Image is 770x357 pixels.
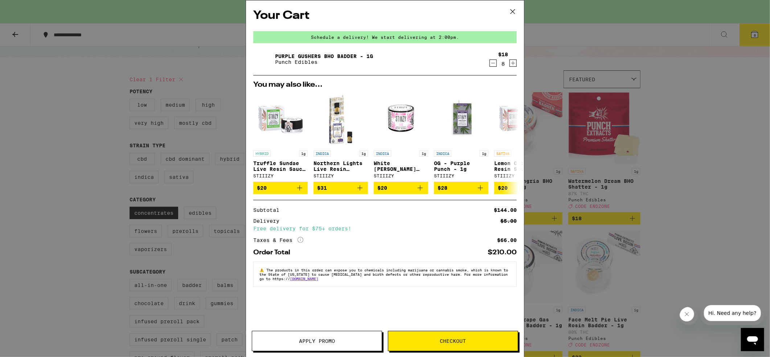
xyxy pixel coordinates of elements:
iframe: Message from company [701,305,764,325]
button: Add to bag [253,182,308,194]
button: Add to bag [374,182,428,194]
img: STIIIZY - Truffle Sundae Live Resin Sauce - 1g [253,92,308,147]
span: $20 [498,185,508,191]
img: Purple Gushers BHO Badder - 1g [253,49,274,69]
a: [DOMAIN_NAME] [290,276,318,281]
img: STIIIZY - Northern Lights Live Resin Liquid Diamond - 1g [314,92,368,147]
p: Truffle Sundae Live Resin Sauce - 1g [253,160,308,172]
a: Open page for OG - Purple Punch - 1g from STIIIZY [434,92,488,182]
span: $20 [257,185,267,191]
a: Open page for Northern Lights Live Resin Liquid Diamond - 1g from STIIIZY [314,92,368,182]
div: Delivery [253,218,284,223]
div: Free delivery for $75+ orders! [253,226,517,231]
p: Lemon Creme Live Resin Sauce - 1g [494,160,549,172]
p: INDICA [314,150,331,157]
p: 1g [359,150,368,157]
div: STIIIZY [314,173,368,178]
div: STIIIZY [434,173,488,178]
a: Open page for Truffle Sundae Live Resin Sauce - 1g from STIIIZY [253,92,308,182]
a: Open page for Lemon Creme Live Resin Sauce - 1g from STIIIZY [494,92,549,182]
p: Punch Edibles [275,59,373,65]
div: Schedule a delivery! We start delivering at 2:00pm. [253,31,517,43]
div: $18 [498,52,508,57]
button: Increment [509,59,517,67]
iframe: Close message [680,307,698,325]
p: White [PERSON_NAME] Live Resin Sauce - 1g [374,160,428,172]
iframe: Button to launch messaging window [741,328,764,351]
div: $5.00 [500,218,517,223]
span: Apply Promo [299,338,335,344]
div: $210.00 [488,249,517,256]
p: INDICA [374,150,391,157]
button: Decrement [490,59,497,67]
span: $20 [377,185,387,191]
a: Purple Gushers BHO Badder - 1g [275,53,373,59]
button: Add to bag [494,182,549,194]
button: Checkout [388,331,518,351]
div: $66.00 [497,238,517,243]
p: SATIVA [494,150,512,157]
span: $28 [438,185,447,191]
p: INDICA [434,150,451,157]
span: Checkout [440,338,466,344]
span: $31 [317,185,327,191]
p: 1g [299,150,308,157]
p: Northern Lights Live Resin Liquid Diamond - 1g [314,160,368,172]
div: Subtotal [253,208,284,213]
a: Open page for White Runtz Live Resin Sauce - 1g from STIIIZY [374,92,428,182]
span: The products in this order can expose you to chemicals including marijuana or cannabis smoke, whi... [259,268,508,281]
span: ⚠️ [259,268,266,272]
div: 8 [498,61,508,67]
p: 1g [419,150,428,157]
button: Add to bag [314,182,368,194]
div: Order Total [253,249,295,256]
p: 1g [480,150,488,157]
div: Taxes & Fees [253,237,303,243]
h2: You may also like... [253,81,517,89]
div: STIIIZY [494,173,549,178]
div: $144.00 [494,208,517,213]
button: Apply Promo [252,331,382,351]
img: STIIIZY - OG - Purple Punch - 1g [434,92,488,147]
button: Add to bag [434,182,488,194]
h2: Your Cart [253,8,517,24]
p: HYBRID [253,150,271,157]
img: STIIIZY - Lemon Creme Live Resin Sauce - 1g [494,92,549,147]
p: OG - Purple Punch - 1g [434,160,488,172]
div: STIIIZY [374,173,428,178]
img: STIIIZY - White Runtz Live Resin Sauce - 1g [374,92,428,147]
div: STIIIZY [253,173,308,178]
